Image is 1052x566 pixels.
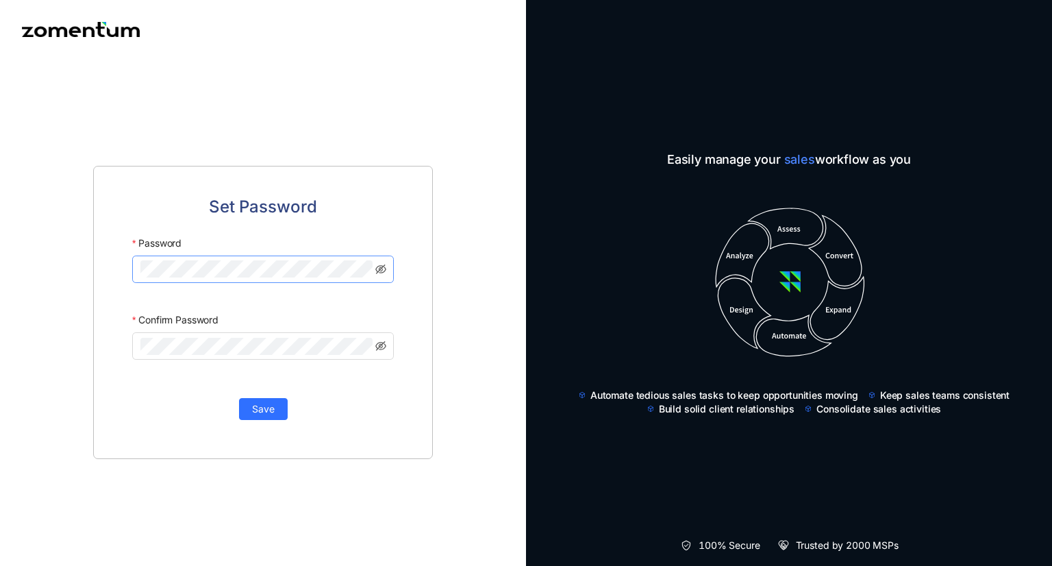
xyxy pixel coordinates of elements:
[659,402,795,416] span: Build solid client relationships
[140,260,373,278] input: Password
[590,389,858,402] span: Automate tedious sales tasks to keep opportunities moving
[375,264,386,275] span: eye-invisible
[796,539,899,552] span: Trusted by 2000 MSPs
[784,152,815,167] span: sales
[239,398,288,420] button: Save
[132,231,181,256] label: Password
[375,341,386,352] span: eye-invisible
[880,389,1010,402] span: Keep sales teams consistent
[132,308,218,332] label: Confirm Password
[355,262,371,278] keeper-lock: Open Keeper Popup
[252,402,275,417] span: Save
[140,338,373,355] input: Confirm Password
[816,402,941,416] span: Consolidate sales activities
[209,194,317,220] span: Set Password
[567,150,1011,169] span: Easily manage your workflow as you
[22,22,140,37] img: Zomentum logo
[699,539,760,552] span: 100% Secure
